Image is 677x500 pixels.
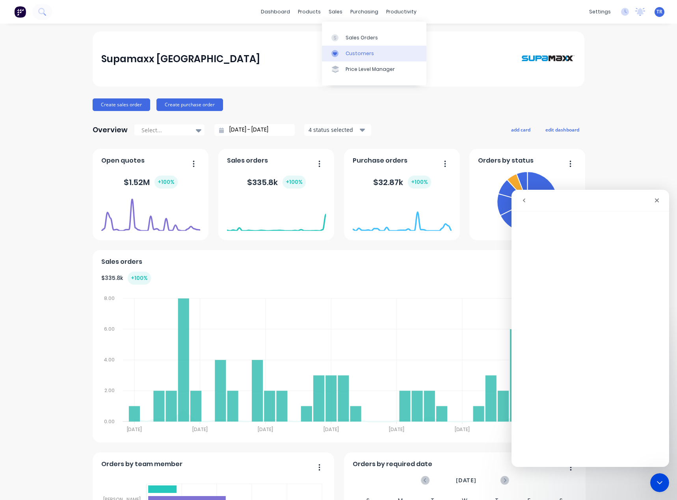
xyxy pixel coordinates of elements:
div: + 100 % [154,176,178,189]
tspan: 8.00 [104,295,115,302]
a: Price Level Manager [322,61,426,77]
div: 4 status selected [309,126,358,134]
div: + 100 % [128,272,151,285]
img: Supamaxx Australia [521,39,576,78]
span: Orders by required date [353,459,432,469]
div: $ 335.8k [101,272,151,285]
div: Overview [93,122,128,138]
iframe: To enrich screen reader interactions, please activate Accessibility in Grammarly extension settings [511,190,669,467]
span: Open quotes [101,156,145,165]
div: Sales Orders [346,34,378,41]
div: $ 1.52M [124,176,178,189]
div: purchasing [346,6,382,18]
span: Orders by status [478,156,534,165]
span: Sales orders [227,156,268,165]
tspan: 0.00 [104,418,115,425]
div: $ 335.8k [247,176,306,189]
iframe: Intercom live chat [650,473,669,492]
tspan: 6.00 [104,326,115,332]
span: Purchase orders [353,156,407,165]
span: Orders by team member [101,459,182,469]
a: Sales Orders [322,30,426,45]
tspan: [DATE] [455,426,470,433]
div: Price Level Manager [346,66,395,73]
a: Customers [322,46,426,61]
tspan: 2.00 [104,387,115,394]
tspan: 4.00 [104,356,115,363]
div: Customers [346,50,374,57]
tspan: [DATE] [192,426,208,433]
tspan: [DATE] [324,426,339,433]
div: Supamaxx [GEOGRAPHIC_DATA] [101,51,260,67]
button: 4 status selected [304,124,371,136]
button: Create purchase order [156,98,223,111]
div: productivity [382,6,420,18]
img: Factory [14,6,26,18]
div: $ 32.87k [373,176,431,189]
a: dashboard [257,6,294,18]
span: TR [657,8,662,15]
div: settings [585,6,615,18]
tspan: [DATE] [126,426,142,433]
div: + 100 % [283,176,306,189]
tspan: [DATE] [389,426,405,433]
div: + 100 % [408,176,431,189]
div: sales [325,6,346,18]
button: Create sales order [93,98,150,111]
div: products [294,6,325,18]
button: edit dashboard [540,124,584,135]
tspan: [DATE] [258,426,273,433]
button: add card [506,124,536,135]
span: [DATE] [456,476,476,485]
